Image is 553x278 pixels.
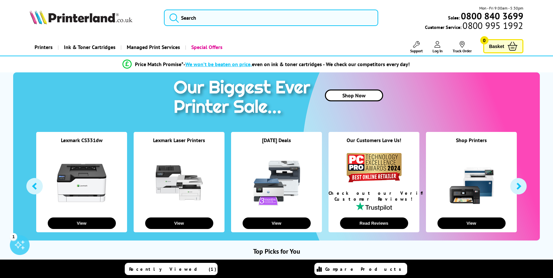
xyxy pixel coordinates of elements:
span: Support [410,48,423,53]
a: Basket 0 [483,39,523,53]
a: Ink & Toner Cartridges [58,39,120,56]
span: We won’t be beaten on price, [185,61,252,67]
span: Compare Products [325,266,405,272]
a: Compare Products [314,263,407,275]
button: View [243,217,311,229]
div: Shop Printers [426,137,517,152]
a: Support [410,41,423,53]
a: Printerland Logo [30,10,155,26]
input: Search [164,10,378,26]
a: Track Order [453,41,472,53]
button: View [145,217,213,229]
span: Ink & Toner Cartridges [64,39,116,56]
span: Price Match Promise* [135,61,183,67]
li: modal_Promise [16,59,516,70]
a: Special Offers [185,39,227,56]
button: View [48,217,116,229]
a: 0800 840 3699 [460,13,523,19]
a: Shop Now [325,89,383,101]
span: Log In [433,48,443,53]
span: Basket [489,42,504,51]
span: 0 [480,36,488,44]
button: View [437,217,506,229]
img: printer sale [170,72,317,124]
span: 0800 995 1992 [461,22,523,29]
img: Printerland Logo [30,10,132,24]
a: Lexmark Laser Printers [153,137,205,143]
span: Mon - Fri 9:00am - 5:30pm [479,5,523,11]
div: Check out our Verified Customer Reviews! [329,190,419,202]
b: 0800 840 3699 [461,10,523,22]
a: Recently Viewed (1) [125,263,218,275]
a: Lexmark CS331dw [61,137,103,143]
div: 1 [10,233,17,240]
div: - even on ink & toner cartridges - We check our competitors every day! [183,61,410,67]
button: Read Reviews [340,217,408,229]
div: [DATE] Deals [231,137,322,152]
div: Our Customers Love Us! [329,137,419,152]
a: Log In [433,41,443,53]
span: Customer Service: [425,22,523,30]
span: Recently Viewed (1) [129,266,217,272]
a: Printers [30,39,58,56]
span: Sales: [448,14,460,21]
a: Managed Print Services [120,39,185,56]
